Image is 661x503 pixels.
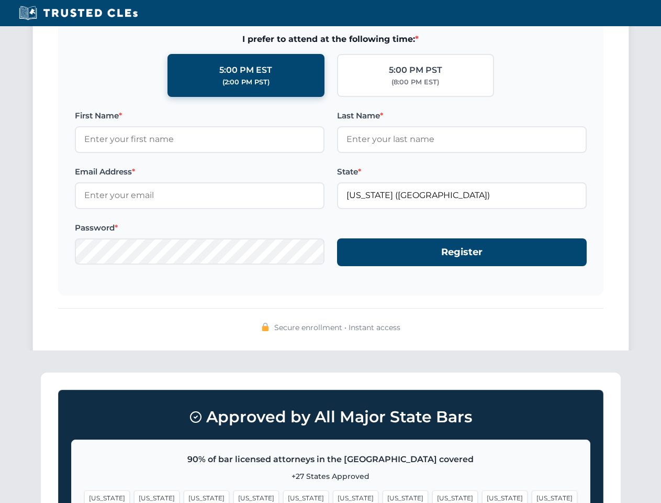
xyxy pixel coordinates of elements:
[71,403,590,431] h3: Approved by All Major State Bars
[391,77,439,88] div: (8:00 PM EST)
[16,5,141,21] img: Trusted CLEs
[337,110,587,122] label: Last Name
[75,166,324,178] label: Email Address
[337,182,587,209] input: Florida (FL)
[75,182,324,209] input: Enter your email
[219,63,272,77] div: 5:00 PM EST
[84,453,577,466] p: 90% of bar licensed attorneys in the [GEOGRAPHIC_DATA] covered
[222,77,270,88] div: (2:00 PM PST)
[337,238,587,266] button: Register
[75,110,324,122] label: First Name
[337,166,587,178] label: State
[261,323,270,331] img: 🔒
[84,471,577,482] p: +27 States Approved
[75,222,324,234] label: Password
[75,126,324,152] input: Enter your first name
[337,126,587,152] input: Enter your last name
[389,63,442,77] div: 5:00 PM PST
[75,32,587,46] span: I prefer to attend at the following time:
[274,322,400,333] span: Secure enrollment • Instant access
